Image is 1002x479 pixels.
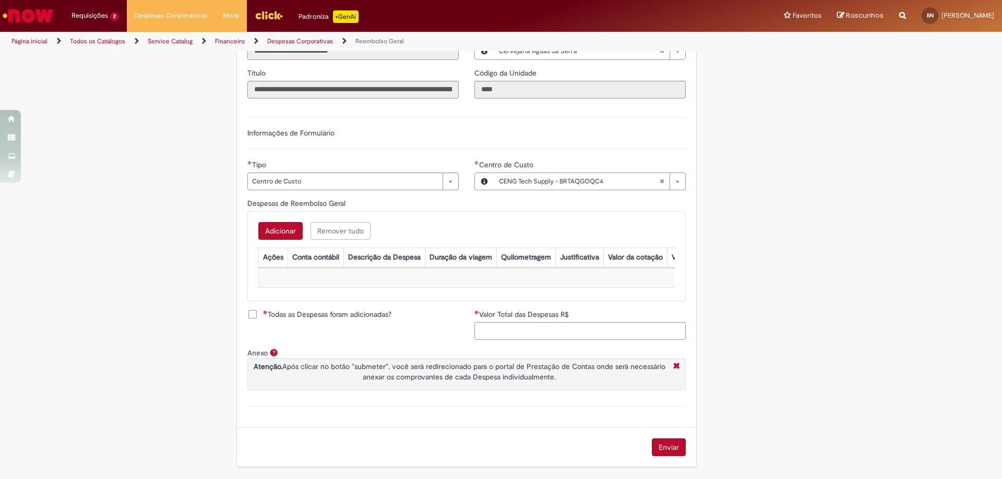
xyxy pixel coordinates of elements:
button: Add a row for Despesas de Reembolso Geral [258,222,303,240]
span: Necessários [474,310,479,314]
div: Padroniza [299,10,359,23]
span: Despesas de Reembolso Geral [247,199,348,208]
a: Página inicial [11,37,47,45]
span: Centro de Custo [252,173,437,190]
a: Cervejaria Águas da SerraLimpar campo Local [494,43,685,59]
span: BN [927,12,934,19]
label: Informações de Formulário [247,128,335,138]
button: Centro de Custo, Visualizar este registro CENG Tech Supply - BRTAQGOQC4 [475,173,494,190]
strong: Atenção. [254,362,282,371]
th: Valor por Litro [667,248,722,267]
span: Obrigatório Preenchido [247,161,252,165]
span: CENG Tech Supply - BRTAQGOQC4 [499,173,659,190]
th: Valor da cotação [603,248,667,267]
p: Após clicar no botão "submeter", você será redirecionado para o portal de Prestação de Contas ond... [250,361,668,382]
th: Conta contábil [288,248,343,267]
a: Service Catalog [148,37,193,45]
span: More [223,10,239,21]
span: Necessários [263,310,268,314]
span: Obrigatório Preenchido [474,161,479,165]
input: Código da Unidade [474,81,686,99]
label: Somente leitura - Código da Unidade [474,68,539,78]
a: Rascunhos [837,11,884,21]
label: Somente leitura - Título [247,68,268,78]
span: Tipo [252,160,268,169]
span: Favoritos [793,10,821,21]
abbr: Limpar campo Centro de Custo [654,173,670,190]
p: +GenAi [333,10,359,23]
a: Financeiro [215,37,245,45]
img: ServiceNow [1,5,55,26]
i: Fechar More information Por anexo [671,361,683,372]
button: Enviar [652,438,686,456]
span: Valor Total das Despesas R$ [479,310,571,319]
input: Título [247,81,459,99]
span: Todas as Despesas foram adicionadas? [263,309,391,320]
a: Todos os Catálogos [70,37,125,45]
input: Email [247,42,459,60]
a: CENG Tech Supply - BRTAQGOQC4Limpar campo Centro de Custo [494,173,685,190]
ul: Trilhas de página [8,32,660,51]
span: Requisições [71,10,108,21]
img: click_logo_yellow_360x200.png [255,7,283,23]
th: Descrição da Despesa [343,248,425,267]
label: Anexo [247,348,268,358]
span: Despesas Corporativas [135,10,207,21]
button: Local, Visualizar este registro Cervejaria Águas da Serra [475,43,494,59]
th: Justificativa [555,248,603,267]
span: Centro de Custo [479,160,535,169]
a: Reembolso Geral [355,37,404,45]
th: Duração da viagem [425,248,496,267]
abbr: Limpar campo Local [654,43,670,59]
span: Cervejaria Águas da Serra [499,43,659,59]
a: Despesas Corporativas [267,37,333,45]
span: 2 [110,12,119,21]
span: [PERSON_NAME] [941,11,994,20]
span: Ajuda para Anexo [268,348,280,357]
th: Quilometragem [496,248,555,267]
input: Valor Total das Despesas R$ [474,322,686,340]
th: Ações [258,248,288,267]
span: Rascunhos [846,10,884,20]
